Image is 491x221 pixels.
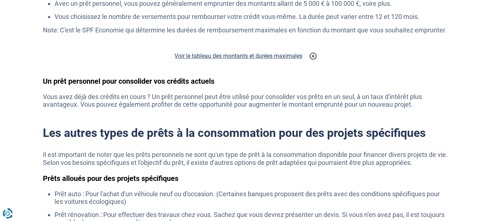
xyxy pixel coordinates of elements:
[43,26,448,34] p: Note: C'est le SPF Economie qui détermine les durées de remboursement maximales en fonction du mo...
[43,77,448,86] h3: Un prêt personnel pour consolider vos crédits actuels
[55,13,448,21] li: Vous choisissez le nombre de versements pour rembourser votre crédit vous-même. La durée peut var...
[174,52,302,60] h2: Voir le tableau des montants et durées maximales
[43,151,448,166] p: Il est important de noter que les prêts personnels ne sont qu'un type de prêt à la consommation d...
[43,52,448,60] a: Voir le tableau des montants et durées maximales
[55,190,448,206] li: Prêt auto : Pour l'achat d'un véhicule neuf ou d'occasion. (Certaines banques proposent des prêts...
[43,174,448,183] h3: Prêts alloués pour des projets spécifiques
[43,126,448,140] h2: Les autres types de prêts à la consommation pour des projets spécifiques
[43,93,448,108] p: Vous avez déjà des crédits en cours ? Un prêt personnel peut être utilisé pour consolider vos prê...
